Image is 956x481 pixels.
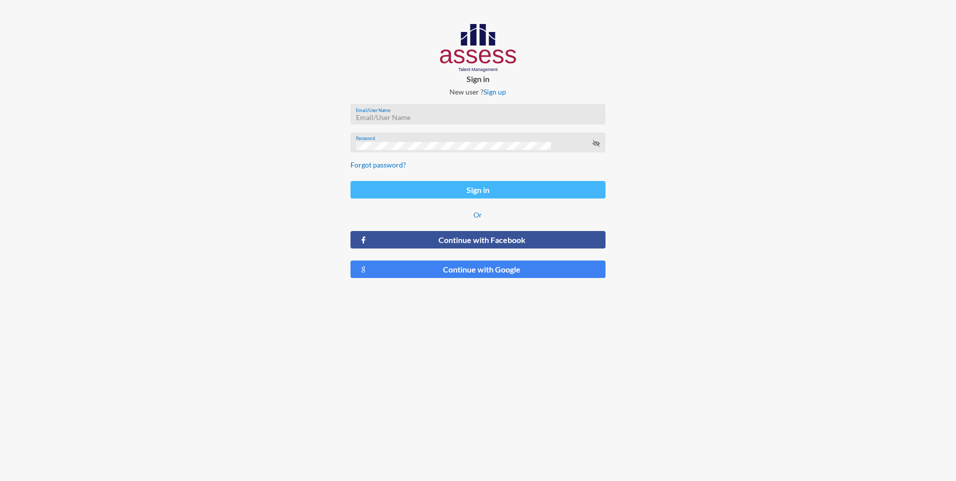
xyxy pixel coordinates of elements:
a: Forgot password? [350,160,406,169]
button: Continue with Google [350,260,605,278]
p: Sign in [342,74,613,83]
p: Or [350,210,605,219]
button: Sign in [350,181,605,198]
button: Continue with Facebook [350,231,605,248]
p: New user ? [342,87,613,96]
img: AssessLogoo.svg [440,24,516,72]
input: Email/User Name [356,113,600,121]
a: Sign up [483,87,506,96]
